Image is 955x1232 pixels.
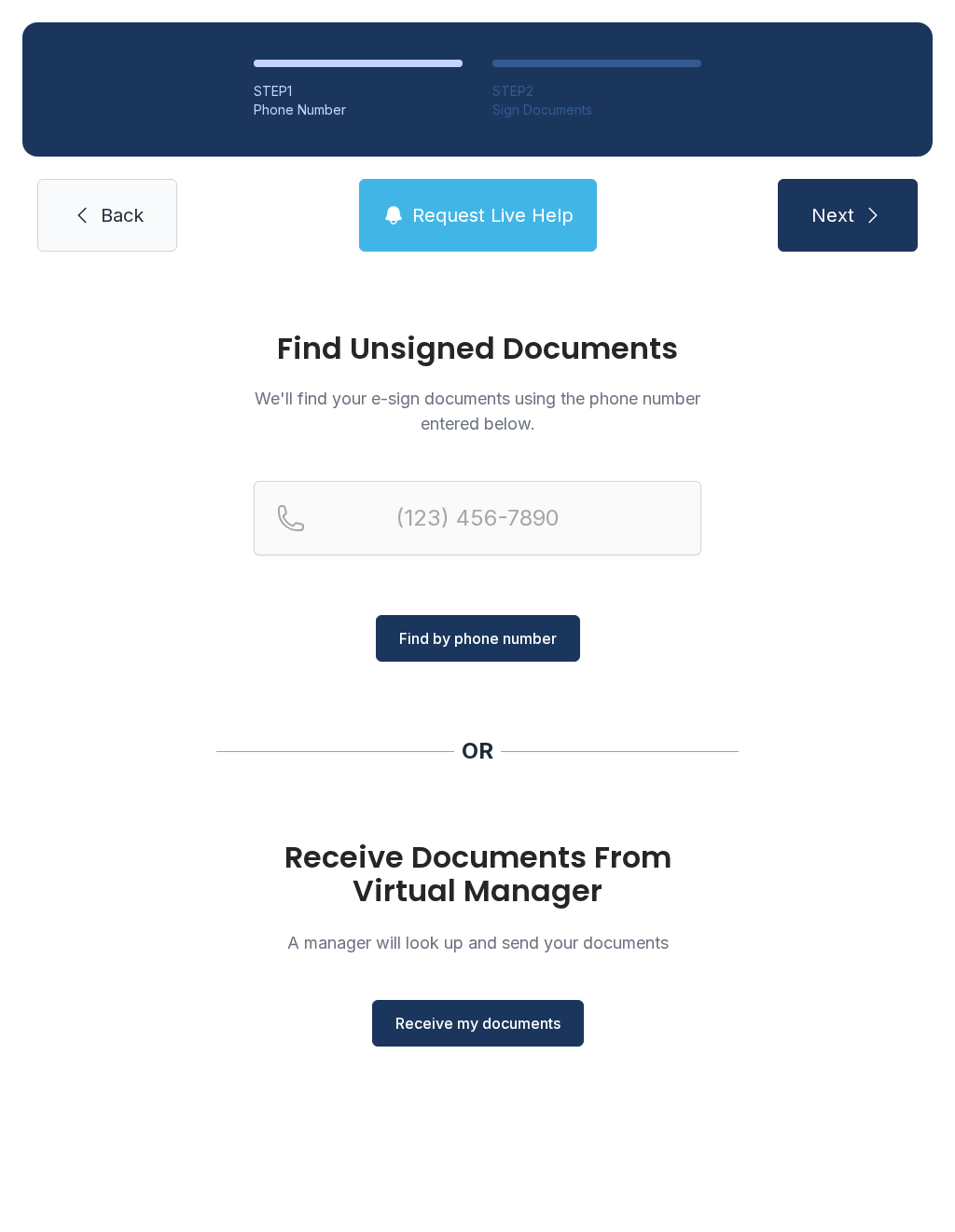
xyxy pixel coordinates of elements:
div: STEP 2 [492,82,701,101]
h1: Find Unsigned Documents [254,334,701,363]
span: Next [811,202,854,228]
h1: Receive Documents From Virtual Manager [254,841,701,908]
div: OR [462,736,493,766]
span: Request Live Help [412,202,574,228]
span: Back [101,202,144,228]
p: We'll find your e-sign documents using the phone number entered below. [254,386,701,436]
div: Phone Number [254,101,463,119]
span: Receive my documents [395,1012,561,1034]
div: Sign Documents [492,101,701,119]
span: Find by phone number [399,627,557,650]
input: Reservation phone number [254,481,701,555]
div: STEP 1 [254,82,463,101]
p: A manager will look up and send your documents [254,930,701,955]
